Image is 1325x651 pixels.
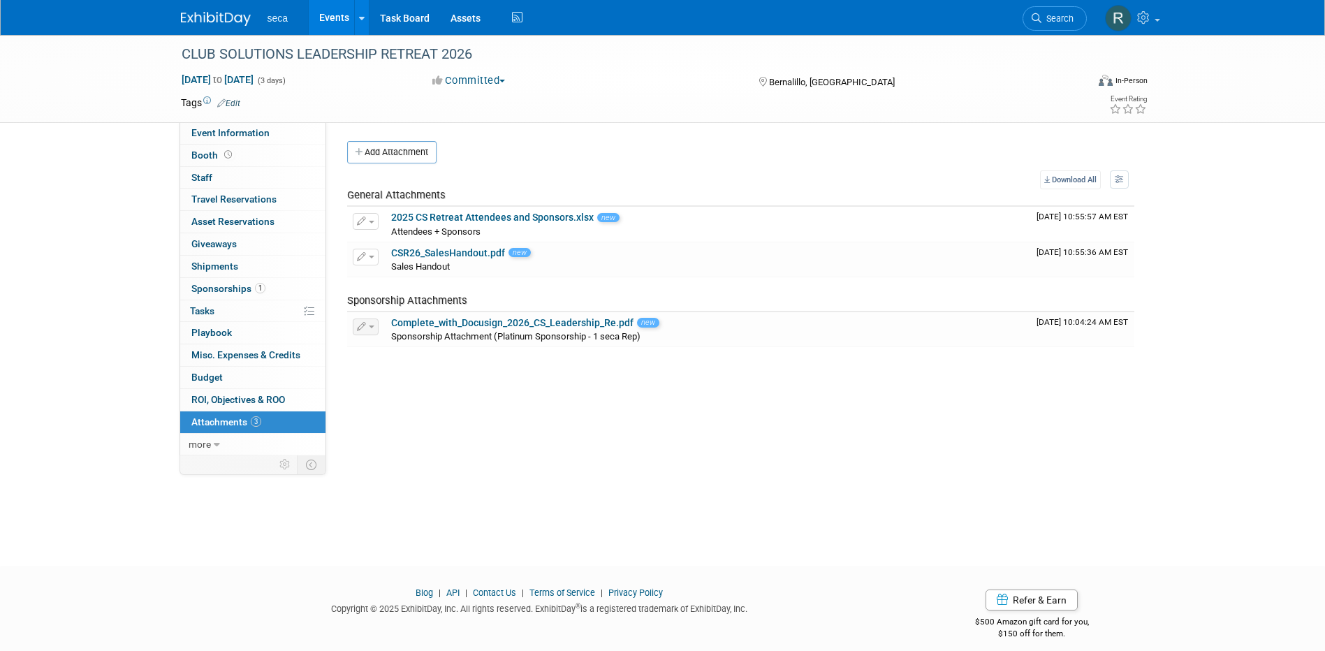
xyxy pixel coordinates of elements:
div: Event Format [1004,73,1148,94]
span: | [462,587,471,598]
a: Giveaways [180,233,325,255]
span: Sponsorships [191,283,265,294]
td: Upload Timestamp [1031,312,1134,347]
span: new [508,248,531,257]
a: Search [1023,6,1087,31]
a: Misc. Expenses & Credits [180,344,325,366]
span: Misc. Expenses & Credits [191,349,300,360]
span: Sponsorship Attachments [347,294,467,307]
span: Event Information [191,127,270,138]
div: Copyright © 2025 ExhibitDay, Inc. All rights reserved. ExhibitDay is a registered trademark of Ex... [181,599,899,615]
span: Sponsorship Attachment (Platinum Sponsorship - 1 seca Rep) [391,331,640,342]
span: Asset Reservations [191,216,274,227]
td: Upload Timestamp [1031,242,1134,277]
span: new [597,213,620,222]
a: Blog [416,587,433,598]
span: Budget [191,372,223,383]
a: Asset Reservations [180,211,325,233]
span: Shipments [191,261,238,272]
span: Attachments [191,416,261,427]
span: Playbook [191,327,232,338]
span: Booth not reserved yet [221,149,235,160]
a: more [180,434,325,455]
span: | [435,587,444,598]
button: Add Attachment [347,141,437,163]
div: In-Person [1115,75,1148,86]
span: Giveaways [191,238,237,249]
a: ROI, Objectives & ROO [180,389,325,411]
div: $500 Amazon gift card for you, [919,607,1145,639]
a: Staff [180,167,325,189]
a: Privacy Policy [608,587,663,598]
button: Committed [427,73,511,88]
sup: ® [576,602,580,610]
span: Staff [191,172,212,183]
span: Booth [191,149,235,161]
span: more [189,439,211,450]
div: $150 off for them. [919,628,1145,640]
a: CSR26_SalesHandout.pdf [391,247,505,258]
a: Travel Reservations [180,189,325,210]
td: Personalize Event Tab Strip [273,455,298,474]
a: Download All [1040,170,1101,189]
div: CLUB SOLUTIONS LEADERSHIP RETREAT 2026 [177,42,1066,67]
td: Upload Timestamp [1031,207,1134,242]
a: Attachments3 [180,411,325,433]
span: to [211,74,224,85]
span: seca [268,13,288,24]
a: Booth [180,145,325,166]
span: Travel Reservations [191,193,277,205]
span: Upload Timestamp [1037,247,1128,257]
a: Tasks [180,300,325,322]
a: API [446,587,460,598]
span: 1 [255,283,265,293]
span: | [597,587,606,598]
img: Format-Inperson.png [1099,75,1113,86]
span: Upload Timestamp [1037,212,1128,221]
span: Tasks [190,305,214,316]
span: Search [1041,13,1074,24]
img: Rachel Jordan [1105,5,1132,31]
a: 2025 CS Retreat Attendees and Sponsors.xlsx [391,212,594,223]
span: ROI, Objectives & ROO [191,394,285,405]
span: Bernalillo, [GEOGRAPHIC_DATA] [769,77,895,87]
div: Event Rating [1109,96,1147,103]
span: [DATE] [DATE] [181,73,254,86]
td: Tags [181,96,240,110]
a: Budget [180,367,325,388]
span: Sales Handout [391,261,450,272]
a: Event Information [180,122,325,144]
a: Shipments [180,256,325,277]
span: new [637,318,659,327]
span: General Attachments [347,189,446,201]
span: 3 [251,416,261,427]
a: Playbook [180,322,325,344]
td: Toggle Event Tabs [297,455,325,474]
a: Edit [217,98,240,108]
img: ExhibitDay [181,12,251,26]
a: Refer & Earn [986,590,1078,610]
span: (3 days) [256,76,286,85]
a: Complete_with_Docusign_2026_CS_Leadership_Re.pdf [391,317,634,328]
a: Terms of Service [529,587,595,598]
span: Attendees + Sponsors [391,226,481,237]
span: Upload Timestamp [1037,317,1128,327]
a: Contact Us [473,587,516,598]
span: | [518,587,527,598]
a: Sponsorships1 [180,278,325,300]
